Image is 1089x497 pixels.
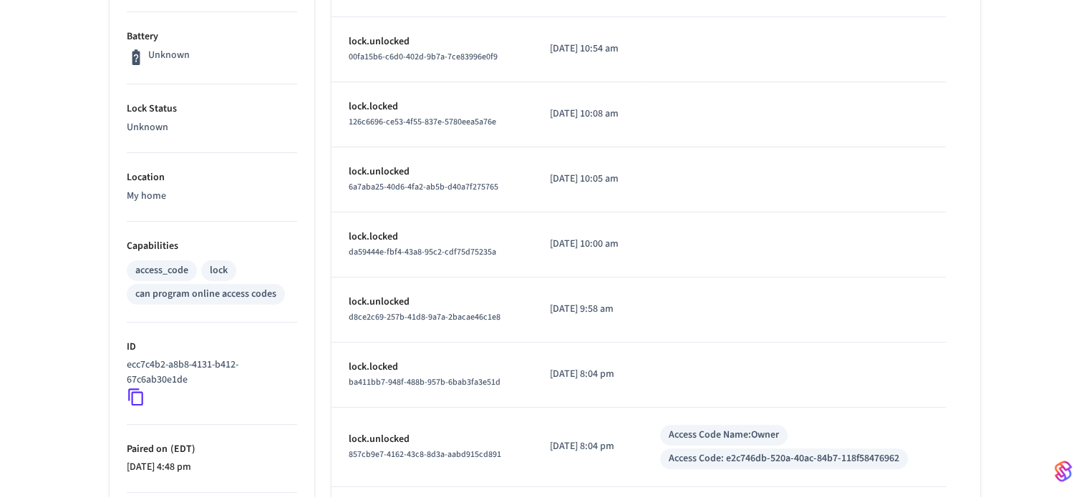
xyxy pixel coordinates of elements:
[349,51,498,63] span: 00fa15b6-c6d0-402d-9b7a-7ce83996e0f9
[127,460,297,475] p: [DATE] 4:48 pm
[349,230,516,245] p: lock.locked
[168,442,195,456] span: ( EDT )
[349,295,516,310] p: lock.unlocked
[549,237,625,252] p: [DATE] 10:00 am
[127,358,291,388] p: ecc7c4b2-a8b8-4131-b412-67c6ab30e1de
[349,116,496,128] span: 126c6696-ce53-4f55-837e-5780eea5a76e
[549,367,625,382] p: [DATE] 8:04 pm
[349,311,500,323] span: d8ce2c69-257b-41d8-9a7a-2bacae46c1e8
[127,170,297,185] p: Location
[148,48,190,63] p: Unknown
[127,189,297,204] p: My home
[127,239,297,254] p: Capabilities
[127,120,297,135] p: Unknown
[127,102,297,117] p: Lock Status
[349,164,516,179] p: lock.unlocked
[127,340,297,355] p: ID
[127,29,297,44] p: Battery
[127,442,297,457] p: Paired on
[349,448,501,461] span: 857cb9e7-4162-43c8-8d3a-aabd915cd891
[1055,460,1072,483] img: SeamLogoGradient.69752ec5.svg
[349,246,496,258] span: da59444e-fbf4-43a8-95c2-cdf75d75235a
[135,287,276,302] div: can program online access codes
[349,34,516,49] p: lock.unlocked
[135,263,188,278] div: access_code
[549,439,625,454] p: [DATE] 8:04 pm
[210,263,228,278] div: lock
[549,302,625,317] p: [DATE] 9:58 am
[669,451,899,466] div: Access Code: e2c746db-520a-40ac-84b7-118f58476962
[669,428,779,443] div: Access Code Name: Owner
[349,360,516,375] p: lock.locked
[349,432,516,447] p: lock.unlocked
[349,181,498,193] span: 6a7aba25-40d6-4fa2-ab5b-d40a7f275765
[349,376,500,388] span: ba411bb7-948f-488b-957b-6bab3fa3e51d
[549,41,625,56] p: [DATE] 10:54 am
[549,107,625,122] p: [DATE] 10:08 am
[349,99,516,114] p: lock.locked
[549,172,625,187] p: [DATE] 10:05 am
